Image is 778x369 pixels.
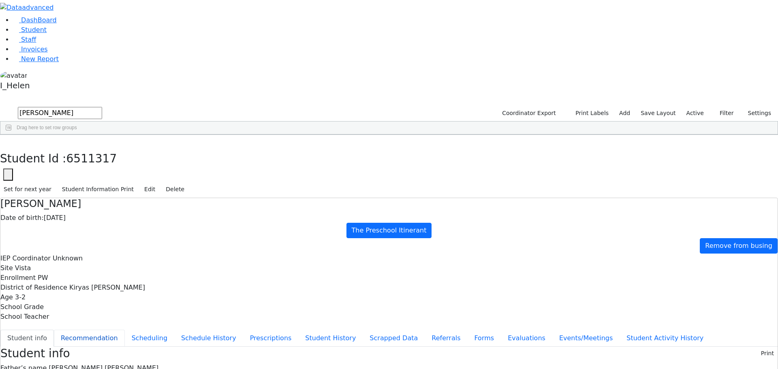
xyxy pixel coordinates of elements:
a: DashBoard [13,16,57,24]
h3: Student info [0,347,70,360]
label: Date of birth: [0,213,44,223]
label: District of Residence [0,283,67,292]
a: The Preschool Itinerant [346,223,432,238]
button: Coordinator Export [497,107,560,119]
span: Invoices [21,45,48,53]
h4: [PERSON_NAME] [0,198,778,210]
button: Scheduling [125,330,174,347]
button: Print [757,347,778,360]
span: Remove from busing [705,242,772,250]
a: New Report [13,55,59,63]
button: Save Layout [637,107,679,119]
button: Student Information Print [58,183,137,196]
button: Events/Meetings [552,330,620,347]
button: Forms [467,330,501,347]
span: Vista [15,264,31,272]
button: Referrals [425,330,467,347]
span: DashBoard [21,16,57,24]
button: Prescriptions [243,330,299,347]
span: 6511317 [66,152,117,165]
button: Settings [737,107,775,119]
button: Student History [298,330,363,347]
button: Schedule History [174,330,243,347]
span: Kiryas [PERSON_NAME] [69,284,145,291]
span: Unknown [53,254,83,262]
a: Add [616,107,634,119]
button: Print Labels [566,107,612,119]
span: Student [21,26,47,34]
a: Remove from busing [700,238,778,254]
button: Recommendation [54,330,125,347]
label: School Teacher [0,312,49,322]
a: Invoices [13,45,48,53]
label: Site [0,263,13,273]
label: School Grade [0,302,44,312]
button: Edit [141,183,159,196]
button: Filter [709,107,737,119]
label: Age [0,292,13,302]
span: Staff [21,36,36,43]
label: Enrollment [0,273,36,283]
span: New Report [21,55,59,63]
input: Search [18,107,102,119]
button: Student Activity History [620,330,710,347]
div: [DATE] [0,213,778,223]
button: Evaluations [501,330,552,347]
button: Delete [162,183,188,196]
span: PW [38,274,48,282]
span: Drag here to set row groups [17,125,77,130]
label: Active [683,107,707,119]
button: Student info [0,330,54,347]
button: Scrapped Data [363,330,425,347]
a: Staff [13,36,36,43]
span: 3-2 [15,293,26,301]
label: IEP Coordinator [0,254,51,263]
a: Student [13,26,47,34]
